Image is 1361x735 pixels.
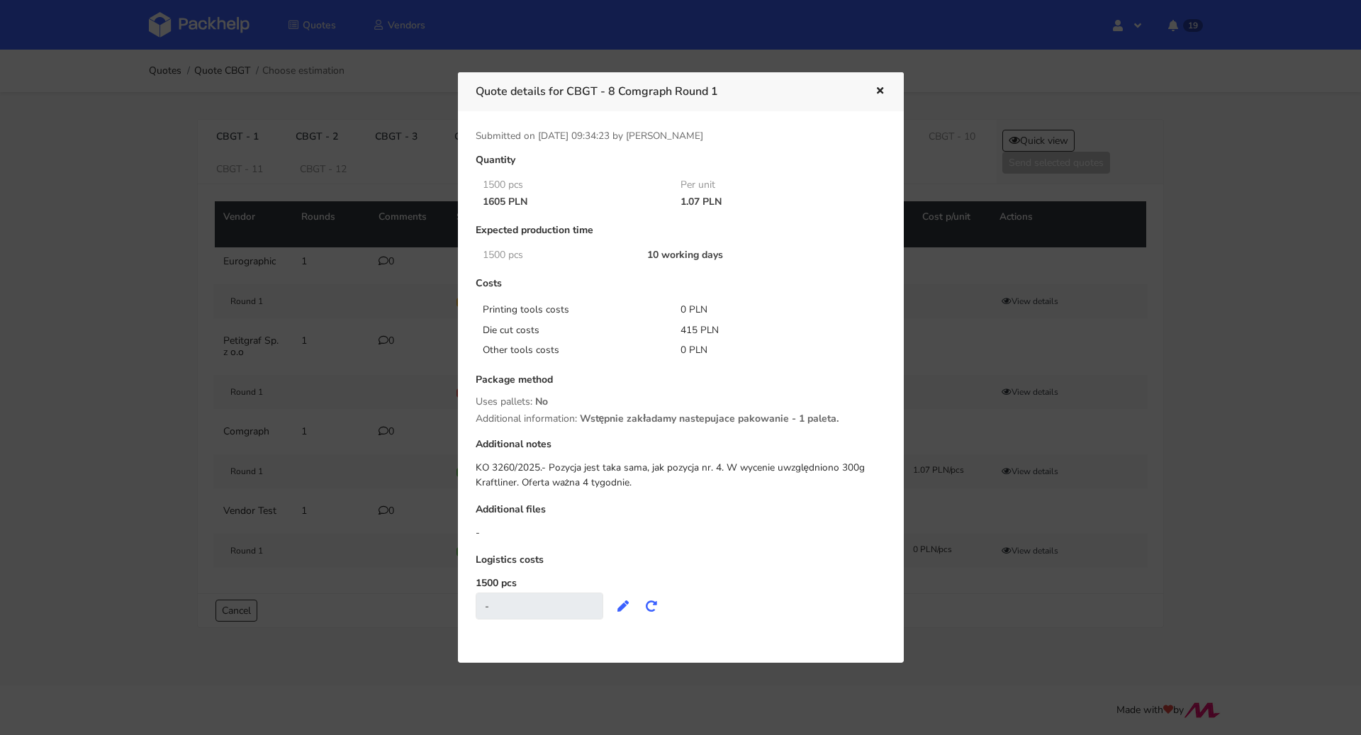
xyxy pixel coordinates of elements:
div: 1.07 PLN [671,196,869,208]
div: KO 3260/2025.- Pozycja jest taka sama, jak pozycja nr. 4. W wycenie uwzględniono 300g Kraftliner.... [476,461,886,490]
div: 1500 pcs [473,249,638,261]
div: Die cut costs [473,323,671,337]
div: Costs [476,278,886,300]
span: No [535,395,548,419]
label: 1500 pcs [476,576,517,590]
div: Additional notes [476,439,886,461]
div: 415 PLN [671,323,869,337]
span: Additional information: [476,412,577,425]
div: Package method [476,374,886,396]
span: Uses pallets: [476,395,532,408]
span: by [PERSON_NAME] [612,129,703,142]
div: Printing tools costs [473,303,671,317]
button: Edit [609,593,637,619]
div: 1500 pcs [473,179,671,191]
div: Expected production time [476,225,886,247]
div: 0 PLN [671,343,869,357]
div: Per unit [671,179,869,191]
span: Wstępnie zakładamy nastepujace pakowanie - 1 paleta. [580,412,839,436]
div: 10 working days [637,249,868,261]
div: Additional files [476,504,886,526]
div: 1605 PLN [473,196,671,208]
button: Recalculate [637,593,666,619]
div: Other tools costs [473,343,671,357]
span: Submitted on [DATE] 09:34:23 [476,129,610,142]
div: 0 PLN [671,303,869,317]
div: - [476,526,886,540]
div: Logistics costs [476,554,886,576]
div: - [476,593,603,619]
h3: Quote details for CBGT - 8 Comgraph Round 1 [476,82,853,101]
div: Quantity [476,155,886,176]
